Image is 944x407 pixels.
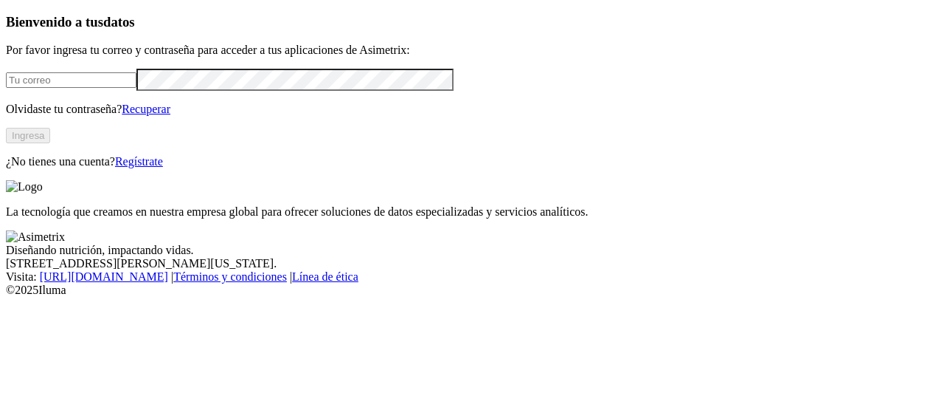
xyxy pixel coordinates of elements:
p: La tecnología que creamos en nuestra empresa global para ofrecer soluciones de datos especializad... [6,205,938,219]
a: Recuperar [122,103,170,115]
div: [STREET_ADDRESS][PERSON_NAME][US_STATE]. [6,257,938,270]
div: Visita : | | [6,270,938,284]
button: Ingresa [6,128,50,143]
a: Términos y condiciones [173,270,287,283]
p: Olvidaste tu contraseña? [6,103,938,116]
a: Línea de ética [292,270,358,283]
input: Tu correo [6,72,136,88]
img: Logo [6,180,43,194]
span: datos [103,14,135,30]
a: Regístrate [115,155,163,168]
p: Por favor ingresa tu correo y contraseña para acceder a tus aplicaciones de Asimetrix: [6,44,938,57]
img: Asimetrix [6,230,65,244]
div: Diseñando nutrición, impactando vidas. [6,244,938,257]
h3: Bienvenido a tus [6,14,938,30]
div: © 2025 Iluma [6,284,938,297]
p: ¿No tienes una cuenta? [6,155,938,168]
a: [URL][DOMAIN_NAME] [40,270,168,283]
